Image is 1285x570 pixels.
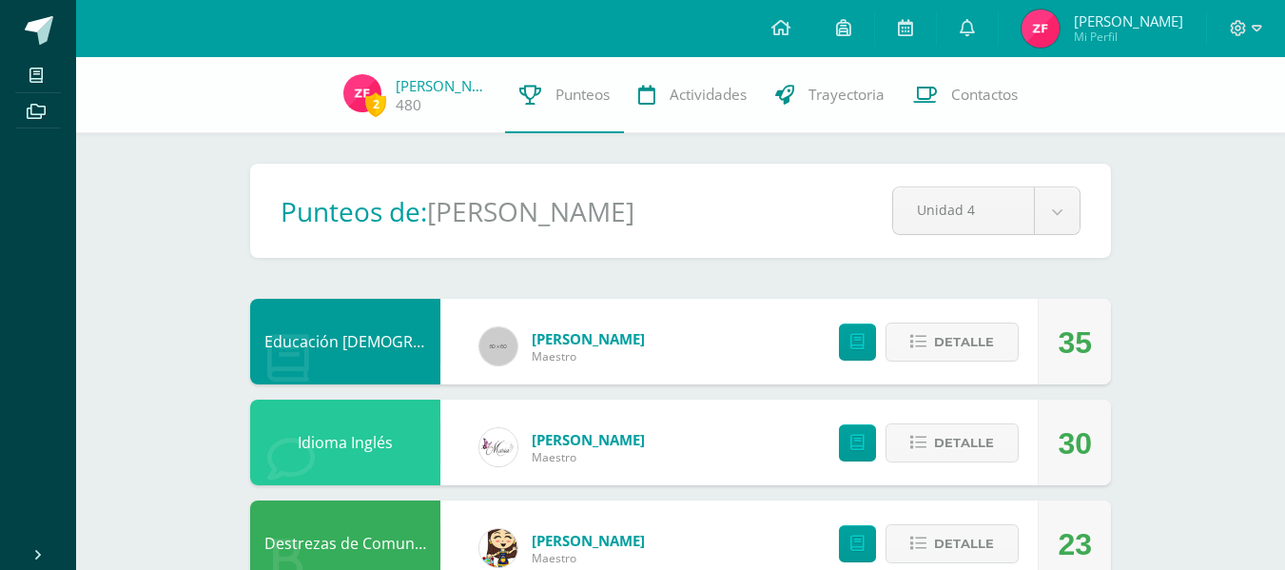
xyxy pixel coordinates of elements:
[893,187,1080,234] a: Unidad 4
[934,526,994,561] span: Detalle
[886,323,1019,362] button: Detalle
[479,529,517,567] img: bf50ed40e54142c1686b477c4a3f9802.png
[281,193,427,229] h1: Punteos de:
[886,423,1019,462] button: Detalle
[396,95,421,115] a: 480
[1058,300,1092,385] div: 35
[1022,10,1060,48] img: b84f1c856ff6d210f0e690298216de9b.png
[934,425,994,461] span: Detalle
[761,57,899,133] a: Trayectoria
[396,76,491,95] a: [PERSON_NAME]
[343,74,381,112] img: b84f1c856ff6d210f0e690298216de9b.png
[917,187,1010,232] span: Unidad 4
[951,85,1018,105] span: Contactos
[532,329,645,348] span: [PERSON_NAME]
[479,327,517,365] img: 60x60
[532,348,645,364] span: Maestro
[250,299,440,384] div: Educación Cristiana
[1074,11,1183,30] span: [PERSON_NAME]
[624,57,761,133] a: Actividades
[934,324,994,360] span: Detalle
[886,524,1019,563] button: Detalle
[670,85,747,105] span: Actividades
[1058,401,1092,486] div: 30
[250,400,440,485] div: Idioma Inglés
[365,92,386,116] span: 2
[555,85,610,105] span: Punteos
[479,428,517,466] img: f0f6954b1d458a88ada85a20aff75f4b.png
[899,57,1032,133] a: Contactos
[532,550,645,566] span: Maestro
[1074,29,1183,45] span: Mi Perfil
[808,85,885,105] span: Trayectoria
[532,430,645,449] span: [PERSON_NAME]
[427,193,634,229] h1: [PERSON_NAME]
[505,57,624,133] a: Punteos
[532,531,645,550] span: [PERSON_NAME]
[532,449,645,465] span: Maestro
